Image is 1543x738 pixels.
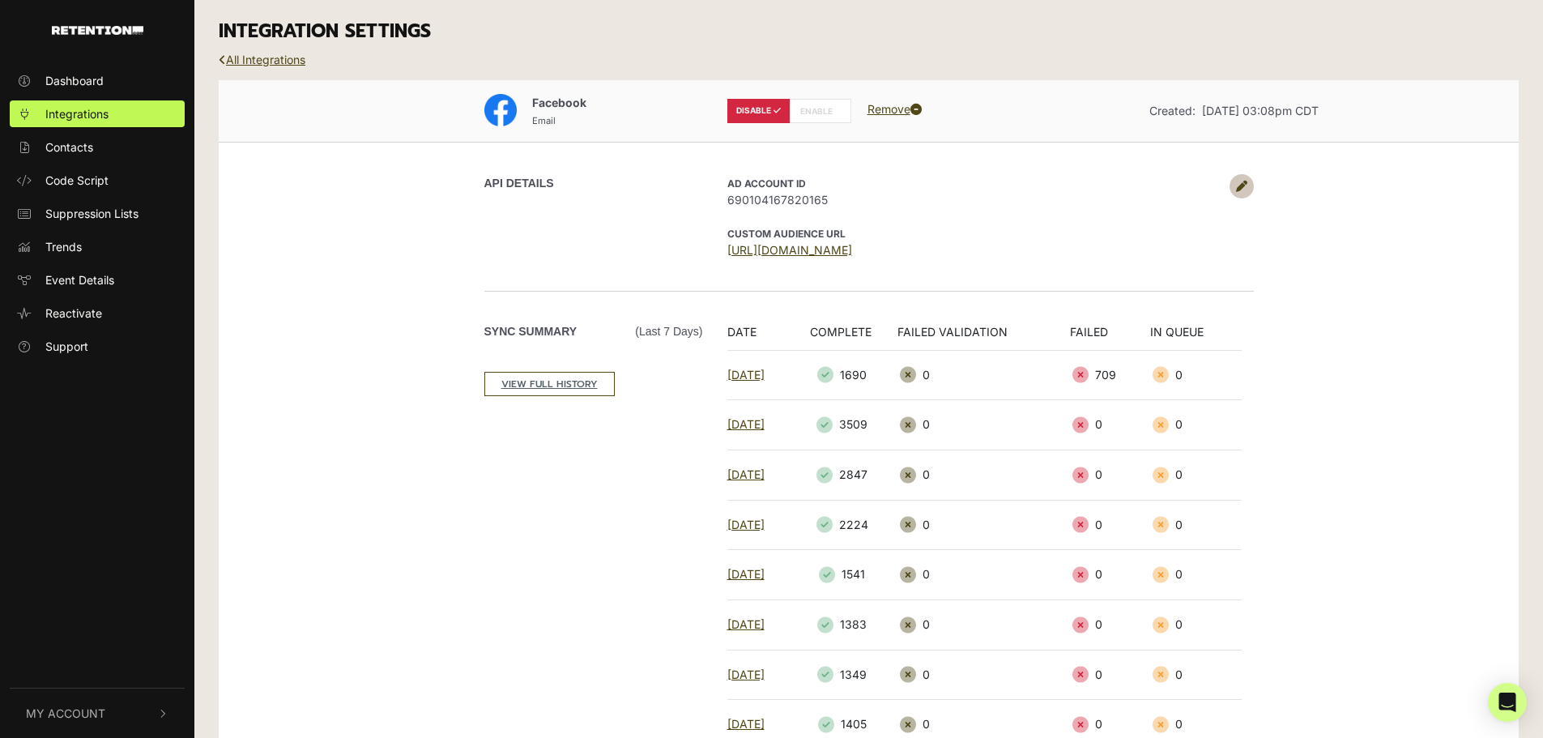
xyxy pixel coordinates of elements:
[727,567,765,581] a: [DATE]
[795,599,897,650] td: 1383
[727,717,765,731] a: [DATE]
[1070,500,1150,550] td: 0
[10,333,185,360] a: Support
[10,67,185,94] a: Dashboard
[45,271,114,288] span: Event Details
[10,100,185,127] a: Integrations
[26,705,105,722] span: My Account
[1488,683,1527,722] div: Open Intercom Messenger
[10,134,185,160] a: Contacts
[727,668,765,681] a: [DATE]
[897,400,1070,450] td: 0
[45,105,109,122] span: Integrations
[795,450,897,500] td: 2847
[727,323,795,351] th: DATE
[484,323,703,340] label: Sync Summary
[727,467,765,481] a: [DATE]
[789,99,851,123] label: ENABLE
[10,200,185,227] a: Suppression Lists
[484,94,517,126] img: Facebook
[897,500,1070,550] td: 0
[727,518,765,531] a: [DATE]
[1149,104,1196,117] span: Created:
[897,650,1070,700] td: 0
[1070,450,1150,500] td: 0
[727,177,806,190] strong: AD Account ID
[727,191,1221,208] span: 690104167820165
[1070,400,1150,450] td: 0
[897,599,1070,650] td: 0
[10,300,185,326] a: Reactivate
[727,368,765,382] a: [DATE]
[727,617,765,631] a: [DATE]
[1150,400,1241,450] td: 0
[897,550,1070,600] td: 0
[795,323,897,351] th: COMPLETE
[45,305,102,322] span: Reactivate
[727,99,790,123] label: DISABLE
[1070,599,1150,650] td: 0
[1070,323,1150,351] th: FAILED
[484,372,615,396] a: VIEW FULL HISTORY
[10,689,185,738] button: My Account
[1150,599,1241,650] td: 0
[45,238,82,255] span: Trends
[45,205,139,222] span: Suppression Lists
[727,228,846,240] strong: CUSTOM AUDIENCE URL
[727,243,852,257] a: [URL][DOMAIN_NAME]
[867,102,922,116] a: Remove
[45,72,104,89] span: Dashboard
[45,139,93,156] span: Contacts
[1070,350,1150,400] td: 709
[1070,550,1150,600] td: 0
[10,267,185,293] a: Event Details
[795,500,897,550] td: 2224
[1150,550,1241,600] td: 0
[532,96,586,109] span: Facebook
[45,172,109,189] span: Code Script
[635,323,702,340] span: (Last 7 days)
[1150,500,1241,550] td: 0
[1150,650,1241,700] td: 0
[1202,104,1319,117] span: [DATE] 03:08pm CDT
[1150,323,1241,351] th: IN QUEUE
[219,20,1519,43] h3: INTEGRATION SETTINGS
[10,167,185,194] a: Code Script
[795,550,897,600] td: 1541
[727,417,765,431] a: [DATE]
[219,53,305,66] a: All Integrations
[897,350,1070,400] td: 0
[795,350,897,400] td: 1690
[52,26,143,35] img: Retention.com
[795,650,897,700] td: 1349
[45,338,88,355] span: Support
[1150,450,1241,500] td: 0
[532,115,556,126] small: Email
[897,450,1070,500] td: 0
[897,323,1070,351] th: FAILED VALIDATION
[795,400,897,450] td: 3509
[484,175,554,192] label: API DETAILS
[1150,350,1241,400] td: 0
[1070,650,1150,700] td: 0
[10,233,185,260] a: Trends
